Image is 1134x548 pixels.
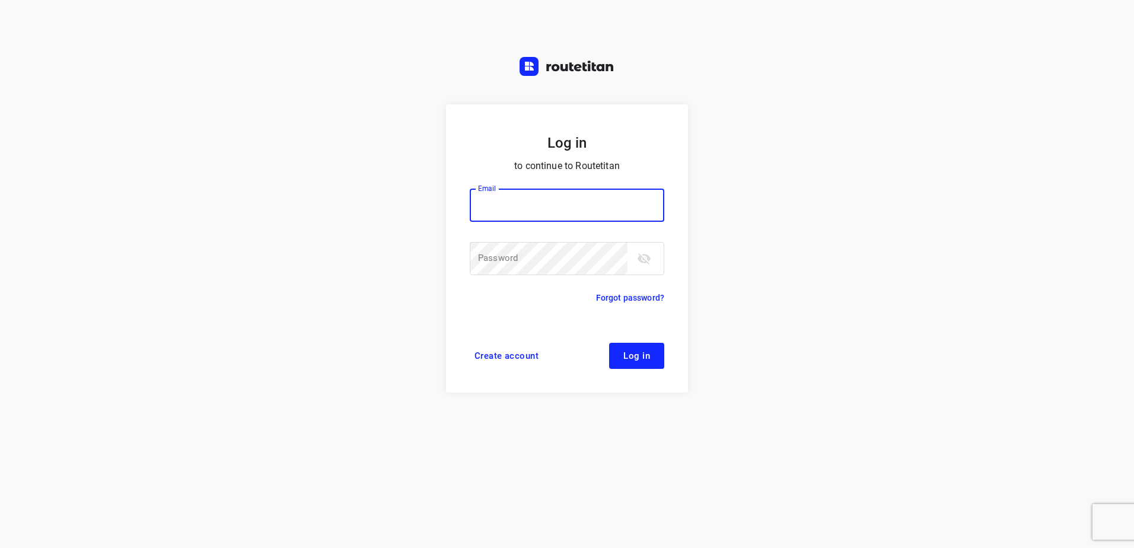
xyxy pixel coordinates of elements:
[470,158,664,174] p: to continue to Routetitan
[632,247,656,270] button: toggle password visibility
[623,351,650,361] span: Log in
[596,291,664,305] a: Forgot password?
[470,133,664,153] h5: Log in
[520,57,614,79] a: Routetitan
[470,343,543,369] a: Create account
[520,57,614,76] img: Routetitan
[609,343,664,369] button: Log in
[474,351,539,361] span: Create account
